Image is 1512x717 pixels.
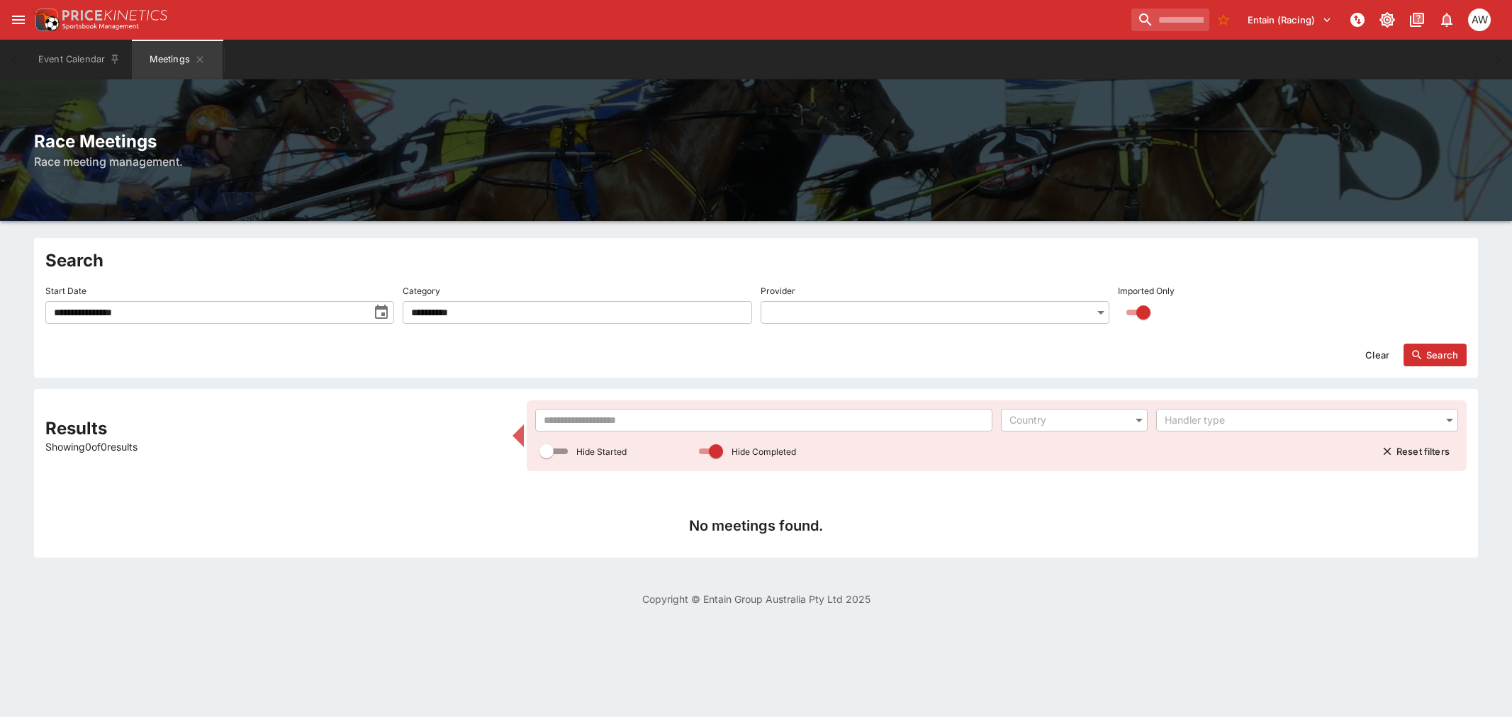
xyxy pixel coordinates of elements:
button: Reset filters [1374,440,1458,463]
input: search [1131,9,1209,31]
div: Country [1009,413,1125,427]
button: Event Calendar [30,40,129,79]
button: Search [1404,344,1467,366]
h6: Race meeting management. [34,153,1478,170]
button: Documentation [1404,7,1430,33]
img: PriceKinetics [62,10,167,21]
button: NOT Connected to PK [1345,7,1370,33]
p: Hide Completed [732,446,796,458]
p: Showing 0 of 0 results [45,439,504,454]
button: open drawer [6,7,31,33]
img: PriceKinetics Logo [31,6,60,34]
img: Sportsbook Management [62,23,139,30]
p: Imported Only [1118,285,1175,297]
button: Select Tenant [1239,9,1340,31]
p: Hide Started [576,446,627,458]
div: Amanda Whitta [1468,9,1491,31]
button: toggle date time picker [369,300,394,325]
button: No Bookmarks [1212,9,1235,31]
h2: Results [45,417,504,439]
button: Clear [1357,344,1398,366]
button: Meetings [132,40,223,79]
button: Notifications [1434,7,1460,33]
h4: No meetings found. [57,516,1455,535]
p: Provider [761,285,795,297]
p: Start Date [45,285,86,297]
button: Toggle light/dark mode [1374,7,1400,33]
div: Handler type [1165,413,1435,427]
h2: Race Meetings [34,130,1478,152]
p: Category [403,285,440,297]
h2: Search [45,249,1467,271]
button: Amanda Whitta [1464,4,1495,35]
